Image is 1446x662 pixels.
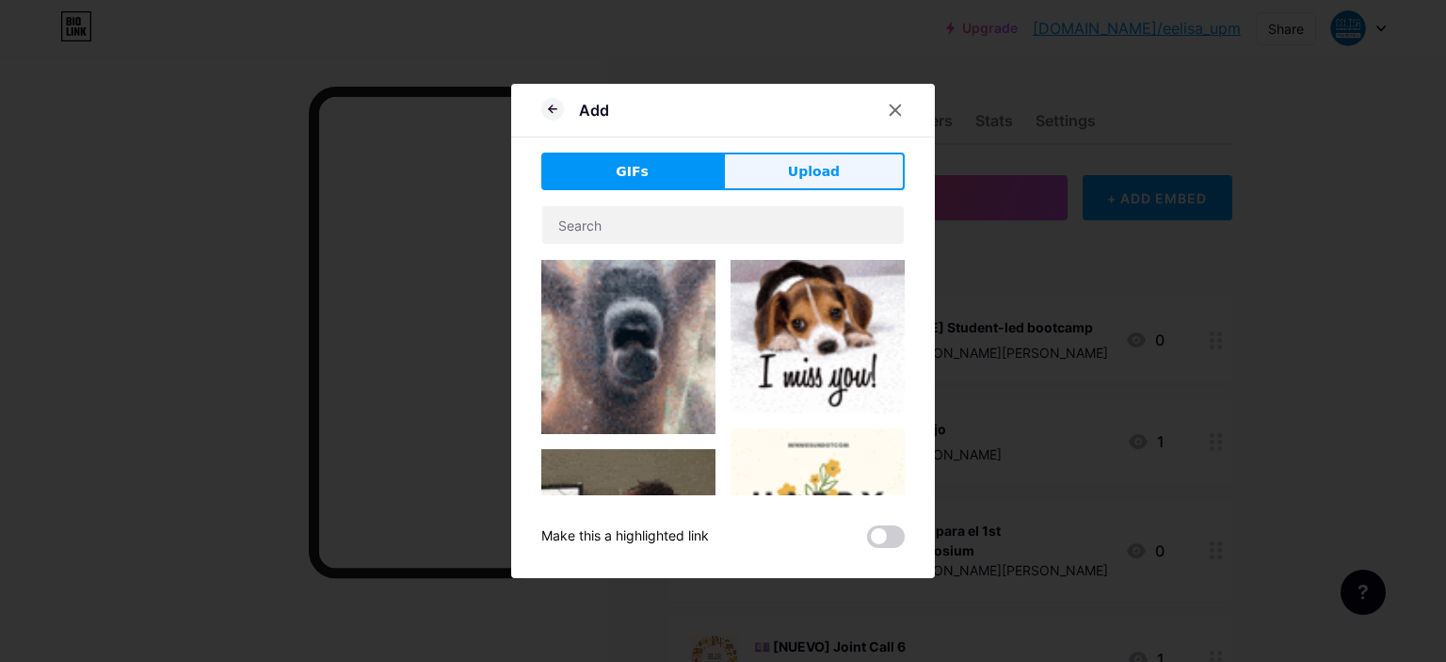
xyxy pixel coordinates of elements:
div: Add [579,99,609,121]
span: GIFs [616,162,649,182]
button: Upload [723,153,905,190]
img: Gihpy [541,260,715,434]
button: GIFs [541,153,723,190]
img: Gihpy [731,428,905,603]
img: Gihpy [731,260,905,413]
span: Upload [788,162,840,182]
div: Make this a highlighted link [541,525,709,548]
img: Gihpy [541,449,715,623]
input: Search [542,206,904,244]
